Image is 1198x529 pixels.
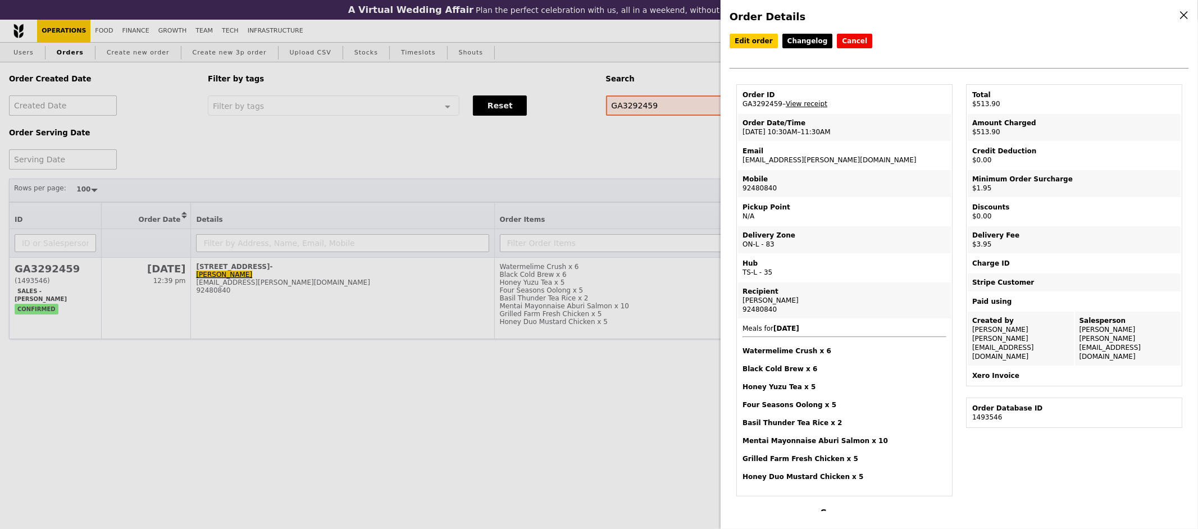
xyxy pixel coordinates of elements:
[782,100,786,108] span: –
[743,90,946,99] div: Order ID
[738,142,951,169] td: [EMAIL_ADDRESS][PERSON_NAME][DOMAIN_NAME]
[743,259,946,268] div: Hub
[743,203,946,212] div: Pickup Point
[972,203,1176,212] div: Discounts
[968,312,1074,366] td: [PERSON_NAME] [PERSON_NAME][EMAIL_ADDRESS][DOMAIN_NAME]
[972,316,1069,325] div: Created by
[736,508,953,518] h4: Summary
[743,400,946,409] h4: Four Seasons Oolong x 5
[743,418,946,427] h4: Basil Thunder Tea Rice x 2
[743,305,946,314] div: 92480840
[743,454,946,463] h4: Grilled Farm Fresh Chicken x 5
[743,364,946,373] h4: Black Cold Brew x 6
[730,11,805,22] span: Order Details
[743,296,946,305] div: [PERSON_NAME]
[743,325,946,481] span: Meals for
[743,287,946,296] div: Recipient
[1079,316,1177,325] div: Salesperson
[743,346,946,355] h4: Watermelime Crush x 6
[968,198,1181,225] td: $0.00
[972,118,1176,127] div: Amount Charged
[972,231,1176,240] div: Delivery Fee
[972,90,1176,99] div: Total
[743,147,946,156] div: Email
[743,231,946,240] div: Delivery Zone
[743,175,946,184] div: Mobile
[837,34,872,48] button: Cancel
[730,34,778,48] a: Edit order
[968,142,1181,169] td: $0.00
[968,170,1181,197] td: $1.95
[1075,312,1181,366] td: [PERSON_NAME] [PERSON_NAME][EMAIL_ADDRESS][DOMAIN_NAME]
[786,100,827,108] a: View receipt
[743,382,946,391] h4: Honey Yuzu Tea x 5
[743,436,946,445] h4: Mentai Mayonnaise Aburi Salmon x 10
[972,278,1176,287] div: Stripe Customer
[972,404,1176,413] div: Order Database ID
[782,34,833,48] a: Changelog
[968,399,1181,426] td: 1493546
[738,86,951,113] td: GA3292459
[738,254,951,281] td: TS-L - 35
[972,371,1176,380] div: Xero Invoice
[968,114,1181,141] td: $513.90
[738,226,951,253] td: ON-L - 83
[972,175,1176,184] div: Minimum Order Surcharge
[972,147,1176,156] div: Credit Deduction
[972,259,1176,268] div: Charge ID
[972,297,1176,306] div: Paid using
[773,325,799,332] b: [DATE]
[738,114,951,141] td: [DATE] 10:30AM–11:30AM
[743,472,946,481] h4: Honey Duo Mustard Chicken x 5
[968,86,1181,113] td: $513.90
[968,226,1181,253] td: $3.95
[743,118,946,127] div: Order Date/Time
[738,198,951,225] td: N/A
[738,170,951,197] td: 92480840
